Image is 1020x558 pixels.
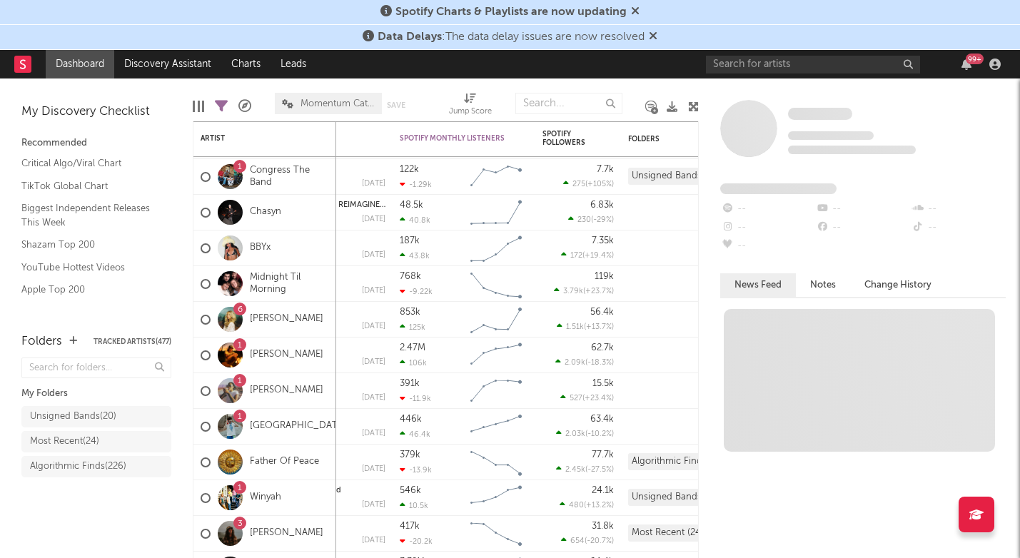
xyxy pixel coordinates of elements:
[21,260,157,275] a: YouTube Hottest Videos
[362,323,385,330] div: [DATE]
[201,134,308,143] div: Artist
[400,430,430,439] div: 46.4k
[400,251,430,260] div: 43.8k
[565,466,585,474] span: 2.45k
[400,537,433,546] div: -20.2k
[586,323,612,331] span: +13.7 %
[631,6,640,18] span: Dismiss
[250,272,329,296] a: Midnight Til Morning
[570,395,582,402] span: 527
[400,358,427,367] div: 106k
[561,536,614,545] div: ( )
[400,522,420,531] div: 417k
[21,282,157,298] a: Apple Top 200
[706,56,920,73] input: Search for artists
[400,465,432,475] div: -13.9k
[46,50,114,78] a: Dashboard
[21,385,171,402] div: My Folders
[720,237,815,255] div: --
[21,305,157,320] a: Spotify Track Velocity Chart
[628,168,724,185] div: Unsigned Bands (20)
[590,201,614,210] div: 6.83k
[21,156,157,171] a: Critical Algo/Viral Chart
[21,237,157,253] a: Shazam Top 200
[587,181,612,188] span: +105 %
[961,59,971,70] button: 99+
[597,165,614,174] div: 7.7k
[238,86,251,127] div: A&R Pipeline
[449,86,492,127] div: Jump Score
[542,130,592,147] div: Spotify Followers
[362,215,385,223] div: [DATE]
[515,93,622,114] input: Search...
[585,395,612,402] span: +23.4 %
[30,458,126,475] div: Algorithmic Finds ( 226 )
[362,394,385,402] div: [DATE]
[592,522,614,531] div: 31.8k
[720,218,815,237] div: --
[649,31,657,43] span: Dismiss
[850,273,946,297] button: Change History
[400,343,425,352] div: 2.47M
[560,393,614,402] div: ( )
[628,489,724,506] div: Unsigned Bands (20)
[400,165,419,174] div: 122k
[250,313,323,325] a: [PERSON_NAME]
[911,218,1006,237] div: --
[193,86,204,127] div: Edit Columns
[563,179,614,188] div: ( )
[796,273,850,297] button: Notes
[400,236,420,245] div: 187k
[30,408,116,425] div: Unsigned Bands ( 20 )
[555,357,614,367] div: ( )
[788,108,852,120] span: Some Artist
[400,486,421,495] div: 546k
[587,430,612,438] span: -10.2 %
[464,302,528,338] svg: Chart title
[378,31,442,43] span: Data Delays
[400,323,425,332] div: 125k
[815,218,910,237] div: --
[250,165,329,189] a: Congress The Band
[587,466,612,474] span: -27.5 %
[301,99,375,108] span: Momentum Catch-All
[400,379,420,388] div: 391k
[815,200,910,218] div: --
[592,450,614,460] div: 77.7k
[464,445,528,480] svg: Chart title
[362,180,385,188] div: [DATE]
[250,492,281,504] a: Winyah
[362,501,385,509] div: [DATE]
[400,201,423,210] div: 48.5k
[400,308,420,317] div: 853k
[568,215,614,224] div: ( )
[395,6,627,18] span: Spotify Charts & Playlists are now updating
[587,359,612,367] span: -18.3 %
[570,252,582,260] span: 172
[585,252,612,260] span: +19.4 %
[464,516,528,552] svg: Chart title
[556,429,614,438] div: ( )
[561,250,614,260] div: ( )
[362,251,385,259] div: [DATE]
[21,406,171,427] a: Unsigned Bands(20)
[720,200,815,218] div: --
[464,409,528,445] svg: Chart title
[788,107,852,121] a: Some Artist
[362,465,385,473] div: [DATE]
[590,308,614,317] div: 56.4k
[378,31,645,43] span: : The data delay issues are now resolved
[271,50,316,78] a: Leads
[21,333,62,350] div: Folders
[587,537,612,545] span: -20.7 %
[250,349,323,361] a: [PERSON_NAME]
[362,537,385,544] div: [DATE]
[114,50,221,78] a: Discovery Assistant
[569,502,584,509] span: 480
[449,103,492,121] div: Jump Score
[400,180,432,189] div: -1.29k
[250,420,346,432] a: [GEOGRAPHIC_DATA]
[250,242,271,254] a: BBYx
[464,338,528,373] svg: Chart title
[21,103,171,121] div: My Discovery Checklist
